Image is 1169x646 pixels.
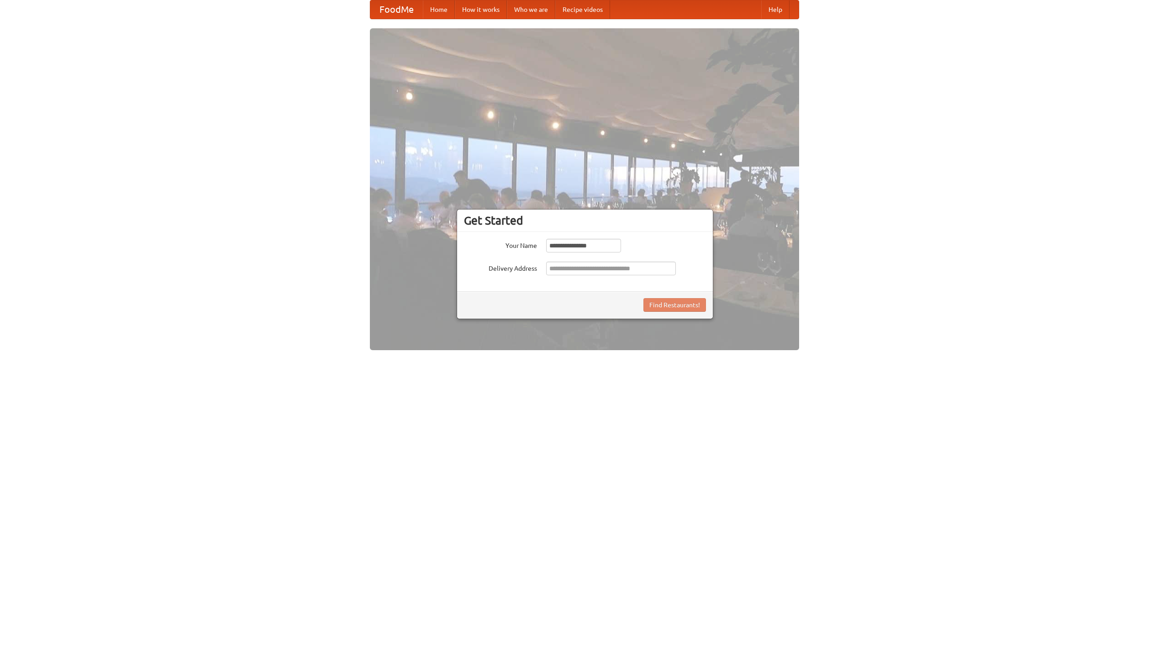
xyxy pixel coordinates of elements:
a: How it works [455,0,507,19]
button: Find Restaurants! [643,298,706,312]
label: Your Name [464,239,537,250]
a: Help [761,0,790,19]
label: Delivery Address [464,262,537,273]
a: Home [423,0,455,19]
a: Who we are [507,0,555,19]
a: FoodMe [370,0,423,19]
h3: Get Started [464,214,706,227]
a: Recipe videos [555,0,610,19]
